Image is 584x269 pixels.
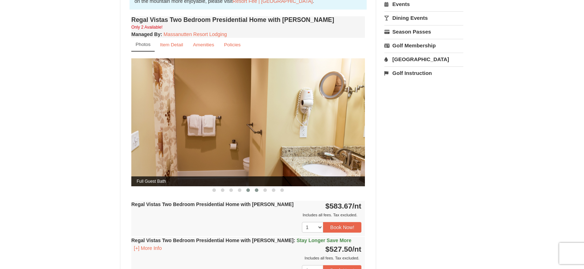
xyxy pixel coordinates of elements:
strong: Regal Vistas Two Bedroom Presidential Home with [PERSON_NAME] [131,201,293,207]
a: Dining Events [384,11,463,24]
div: Includes all fees. Tax excluded. [131,211,361,218]
a: Golf Membership [384,39,463,52]
span: /nt [352,202,361,210]
span: Full Guest Bath [131,176,365,186]
div: Includes all fees. Tax excluded. [131,255,361,262]
button: [+] More Info [131,244,164,252]
span: Managed By [131,31,160,37]
img: Full Guest Bath [131,58,365,186]
small: Amenities [193,42,214,47]
strong: Regal Vistas Two Bedroom Presidential Home with [PERSON_NAME] [131,238,351,243]
small: Photos [136,42,150,47]
a: [GEOGRAPHIC_DATA] [384,53,463,66]
strong: $583.67 [325,202,361,210]
a: Golf Instruction [384,66,463,80]
a: Policies [219,38,245,52]
small: Policies [224,42,241,47]
a: Item Detail [155,38,188,52]
span: $527.50 [325,245,352,253]
span: /nt [352,245,361,253]
small: Item Detail [160,42,183,47]
span: : [293,238,295,243]
a: Amenities [188,38,219,52]
strong: : [131,31,162,37]
a: Photos [131,38,155,52]
a: Season Passes [384,25,463,38]
small: Only 2 Available! [131,25,162,30]
h4: Regal Vistas Two Bedroom Presidential Home with [PERSON_NAME] [131,16,365,23]
button: Book Now! [323,222,361,233]
a: Massanutten Resort Lodging [164,31,227,37]
span: Stay Longer Save More [297,238,351,243]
